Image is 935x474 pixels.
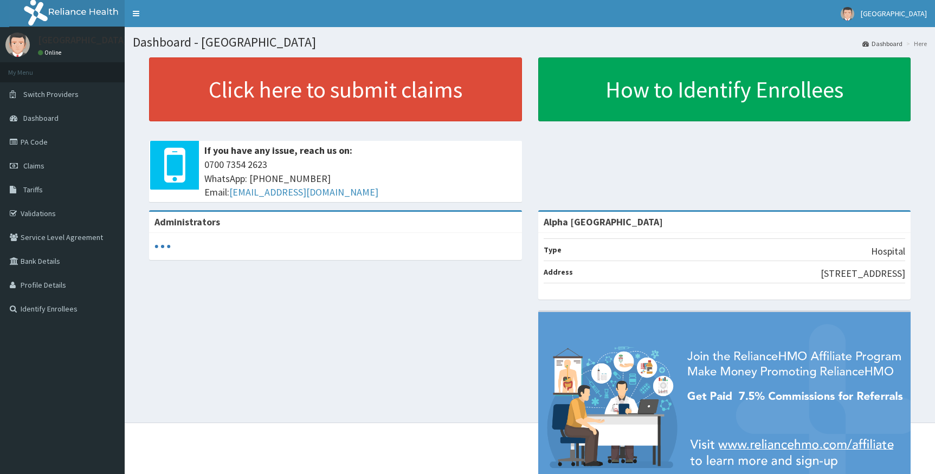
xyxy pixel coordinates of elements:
[154,238,171,255] svg: audio-loading
[149,57,522,121] a: Click here to submit claims
[23,185,43,194] span: Tariffs
[133,35,927,49] h1: Dashboard - [GEOGRAPHIC_DATA]
[38,35,127,45] p: [GEOGRAPHIC_DATA]
[229,186,378,198] a: [EMAIL_ADDRESS][DOMAIN_NAME]
[204,144,352,157] b: If you have any issue, reach us on:
[841,7,854,21] img: User Image
[154,216,220,228] b: Administrators
[23,113,59,123] span: Dashboard
[23,161,44,171] span: Claims
[538,57,911,121] a: How to Identify Enrollees
[544,245,562,255] b: Type
[23,89,79,99] span: Switch Providers
[821,267,905,281] p: [STREET_ADDRESS]
[861,9,927,18] span: [GEOGRAPHIC_DATA]
[904,39,927,48] li: Here
[5,33,30,57] img: User Image
[862,39,902,48] a: Dashboard
[204,158,517,199] span: 0700 7354 2623 WhatsApp: [PHONE_NUMBER] Email:
[544,267,573,277] b: Address
[38,49,64,56] a: Online
[544,216,663,228] strong: Alpha [GEOGRAPHIC_DATA]
[871,244,905,258] p: Hospital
